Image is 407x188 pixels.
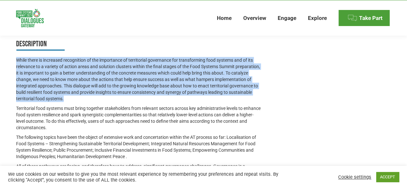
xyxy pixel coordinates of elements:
span: Explore [308,15,327,22]
span: Overview [243,15,266,22]
span: Engage [278,15,296,22]
p: All of these pathways are facing, and therefore have to address, significant governance challenge... [16,163,262,176]
a: ACCEPT [376,172,399,182]
div: We use cookies on our website to give you the most relevant experience by remembering your prefer... [8,171,282,183]
p: While there is increased recognition of the importance of territorial governance for transforming... [16,57,262,102]
h3: Description [16,39,262,50]
span: Home [217,15,232,22]
img: Food Systems Summit Dialogues [16,9,44,27]
span: Take Part [359,15,383,22]
p: The following topics have been the object of extensive work and concertation within the AT proces... [16,134,262,160]
a: Cookie settings [338,174,371,180]
img: Menu icon [347,13,357,23]
p: Territorial food systems must bring together stakeholders from relevant sectors across key admini... [16,105,262,131]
